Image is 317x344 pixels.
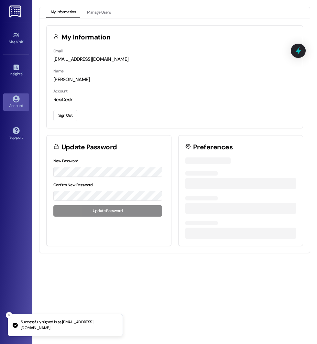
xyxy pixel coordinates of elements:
[193,144,233,151] h3: Preferences
[53,56,296,63] div: [EMAIL_ADDRESS][DOMAIN_NAME]
[53,89,68,94] label: Account
[6,312,12,318] button: Close toast
[53,158,79,164] label: New Password
[53,182,93,188] label: Confirm New Password
[46,7,80,18] button: My Information
[3,93,29,111] a: Account
[53,48,62,54] label: Email
[3,30,29,47] a: Site Visit •
[53,69,64,74] label: Name
[53,76,296,83] div: [PERSON_NAME]
[53,110,77,121] button: Sign Out
[3,62,29,79] a: Insights •
[82,7,115,18] button: Manage Users
[23,39,24,43] span: •
[61,144,117,151] h3: Update Password
[21,319,117,331] p: Successfully signed in as [EMAIL_ADDRESS][DOMAIN_NAME]
[53,96,296,103] div: ResiDesk
[3,125,29,143] a: Support
[9,5,23,17] img: ResiDesk Logo
[61,34,111,41] h3: My Information
[22,71,23,75] span: •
